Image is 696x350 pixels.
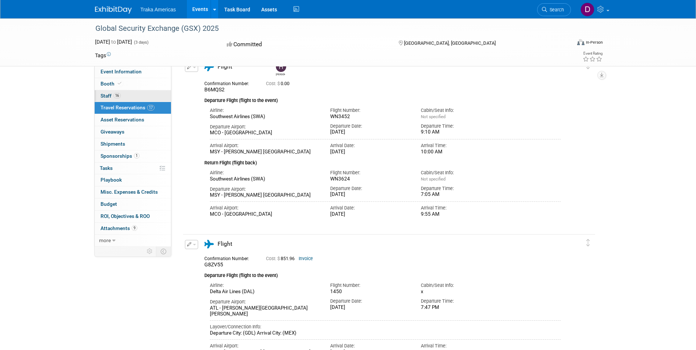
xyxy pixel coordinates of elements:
span: (3 days) [133,40,149,45]
a: Asset Reservations [95,114,171,126]
a: more [95,235,171,247]
i: Click and drag to move item [586,239,590,247]
span: Traka Americas [141,7,176,12]
div: 9:10 AM [421,129,500,135]
span: 9 [132,225,137,231]
div: x [421,289,500,295]
i: Booth reservation complete [118,81,121,85]
a: Budget [95,198,171,210]
span: 1 [134,153,139,158]
div: Southwest Airlines (SWA) [210,176,320,182]
span: B6MQS2 [204,87,225,92]
div: Event Rating [583,52,602,55]
div: [DATE] [330,129,410,135]
span: 17 [147,105,154,110]
span: more [99,237,111,243]
div: Airline: [210,282,320,289]
div: ATL - [PERSON_NAME][GEOGRAPHIC_DATA][PERSON_NAME] [210,305,320,318]
div: Departure Flight (flight to the event) [204,268,561,279]
a: Giveaways [95,126,171,138]
span: Giveaways [101,129,124,135]
div: Cabin/Seat Info: [421,169,500,176]
span: Playbook [101,177,122,183]
div: Departure Airport: [210,186,320,193]
div: Flight Number: [330,107,410,114]
div: Arrival Date: [330,205,410,211]
a: ROI, Objectives & ROO [95,211,171,222]
div: Flight Number: [330,169,410,176]
div: 10:00 AM [421,149,500,155]
span: Sponsorships [101,153,139,159]
span: ROI, Objectives & ROO [101,213,150,219]
img: Heather Fraser [276,62,286,72]
div: Airline: [210,107,320,114]
span: 0.00 [266,81,292,86]
a: Booth [95,78,171,90]
div: MCO - [GEOGRAPHIC_DATA] [210,130,320,136]
div: [DATE] [330,192,410,198]
div: Departure Time: [421,298,500,305]
td: Tags [95,52,111,59]
div: Arrival Time: [421,142,500,149]
div: Arrival Airport: [210,142,320,149]
span: Flight [218,241,232,247]
span: Staff [101,93,121,99]
a: Search [537,3,571,16]
span: Search [547,7,564,12]
span: Budget [101,201,117,207]
div: WN3452 [330,114,410,120]
div: Cabin/Seat Info: [421,282,500,289]
a: Playbook [95,174,171,186]
div: 7:05 AM [421,192,500,198]
div: Departure Flight (flight to the event) [204,93,561,104]
span: Event Information [101,69,142,74]
div: In-Person [586,40,603,45]
a: Staff16 [95,90,171,102]
div: 7:47 PM [421,305,500,311]
div: Departure Time: [421,185,500,192]
div: Southwest Airlines (SWA) [210,114,320,120]
span: Flight [218,63,232,70]
div: Confirmation Number: [204,254,255,262]
div: Departure Date: [330,123,410,130]
div: Arrival Time: [421,343,500,349]
div: [DATE] [330,149,410,155]
span: Asset Reservations [101,117,144,123]
span: Cost: $ [266,81,281,86]
span: Not specified [421,114,445,119]
a: Invoice [299,256,313,261]
span: G8ZV55 [204,262,223,267]
div: Delta Air Lines (DAL) [210,289,320,295]
div: Departure Time: [421,123,500,130]
span: 851.96 [266,256,298,261]
div: Layover/Connection Info: [210,324,561,330]
span: [GEOGRAPHIC_DATA], [GEOGRAPHIC_DATA] [404,40,496,46]
div: Airline: [210,169,320,176]
span: Attachments [101,225,137,231]
div: Heather Fraser [274,62,287,76]
div: 9:55 AM [421,211,500,218]
i: Flight [204,63,214,71]
div: Departure Date: [330,185,410,192]
a: Attachments9 [95,223,171,234]
div: Departure Airport: [210,124,320,130]
div: Cabin/Seat Info: [421,107,500,114]
div: Departure Airport: [210,299,320,305]
div: Arrival Date: [330,142,410,149]
div: Event Format [528,38,603,49]
div: [DATE] [330,305,410,311]
div: MSY - [PERSON_NAME] [GEOGRAPHIC_DATA] [210,149,320,155]
a: Sponsorships1 [95,150,171,162]
i: Flight [204,240,214,248]
a: Tasks [95,163,171,174]
a: Travel Reservations17 [95,102,171,114]
div: MCO - [GEOGRAPHIC_DATA] [210,211,320,218]
span: Booth [101,81,123,87]
div: Departure City: (GDL) Arrival City: (MEX) [210,330,561,336]
div: Global Security Exchange (GSX) 2025 [93,22,560,35]
div: Confirmation Number: [204,79,255,87]
img: ExhibitDay [95,6,132,14]
div: 1450 [330,289,410,295]
span: [DATE] [DATE] [95,39,132,45]
div: Arrival Date: [330,343,410,349]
